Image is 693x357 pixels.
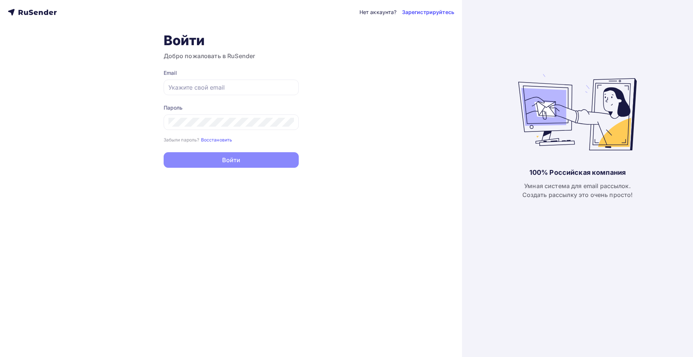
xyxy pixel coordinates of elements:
h3: Добро пожаловать в RuSender [164,51,299,60]
button: Войти [164,152,299,168]
div: 100% Российская компания [529,168,626,177]
h1: Войти [164,32,299,49]
small: Восстановить [201,137,232,143]
div: Пароль [164,104,299,111]
a: Восстановить [201,136,232,143]
small: Забыли пароль? [164,137,200,143]
input: Укажите свой email [168,83,294,92]
div: Email [164,69,299,77]
div: Умная система для email рассылок. Создать рассылку это очень просто! [522,181,633,199]
div: Нет аккаунта? [359,9,397,16]
a: Зарегистрируйтесь [402,9,454,16]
